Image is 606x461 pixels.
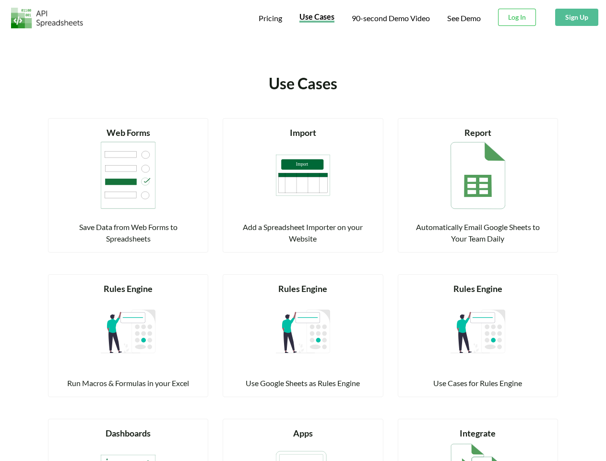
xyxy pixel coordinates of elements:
[235,427,371,440] div: Apps
[235,377,371,389] div: Use Google Sheets as Rules Engine
[276,295,331,367] img: Use Case
[410,126,546,139] div: Report
[410,282,546,295] div: Rules Engine
[11,8,83,28] img: Logo.png
[498,9,536,26] button: Log In
[101,295,155,367] img: Use Case
[352,14,430,22] span: 90-second Demo Video
[60,377,196,389] div: Run Macros & Formulas in your Excel
[235,126,371,139] div: Import
[60,221,196,244] div: Save Data from Web Forms to Spreadsheets
[447,13,481,24] a: See Demo
[451,295,505,367] img: Use Case
[410,221,546,244] div: Automatically Email Google Sheets to Your Team Daily
[555,9,598,26] button: Sign Up
[410,427,546,440] div: Integrate
[259,13,282,23] span: Pricing
[299,12,334,21] span: Use Cases
[60,427,196,440] div: Dashboards
[235,282,371,295] div: Rules Engine
[60,282,196,295] div: Rules Engine
[101,139,155,211] img: Use Case
[410,377,546,389] div: Use Cases for Rules Engine
[60,126,196,139] div: Web Forms
[179,72,427,95] div: Use Cases
[235,221,371,244] div: Add a Spreadsheet Importer on your Website
[276,139,331,211] img: Use Case
[451,139,505,211] img: Use Case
